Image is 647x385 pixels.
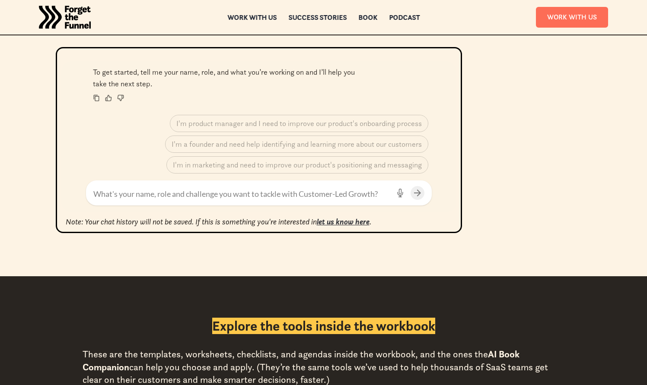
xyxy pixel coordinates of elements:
p: I'm in marketing and need to improve our product's positioning and messaging [173,161,422,169]
em: . [370,217,371,227]
a: let us know here [317,217,370,227]
em: Note: Your chat history will not be saved. If this is something you're interested in [66,217,317,227]
a: Podcast [389,14,420,20]
a: Book [358,14,377,20]
a: Work With Us [536,7,608,27]
p: I'm a founder and need help identifying and learning more about our customers [172,140,422,148]
a: Work with us [227,14,277,20]
h2: Explore the tools inside the workbook [212,318,435,334]
p: To get started, tell me your name, role, and what you’re working on and I’ll help you take the ne... [93,66,358,89]
p: I'm product manager and I need to improve our product's onboarding process [176,119,422,128]
a: Success Stories [288,14,347,20]
strong: AI Book Companion [83,348,520,373]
